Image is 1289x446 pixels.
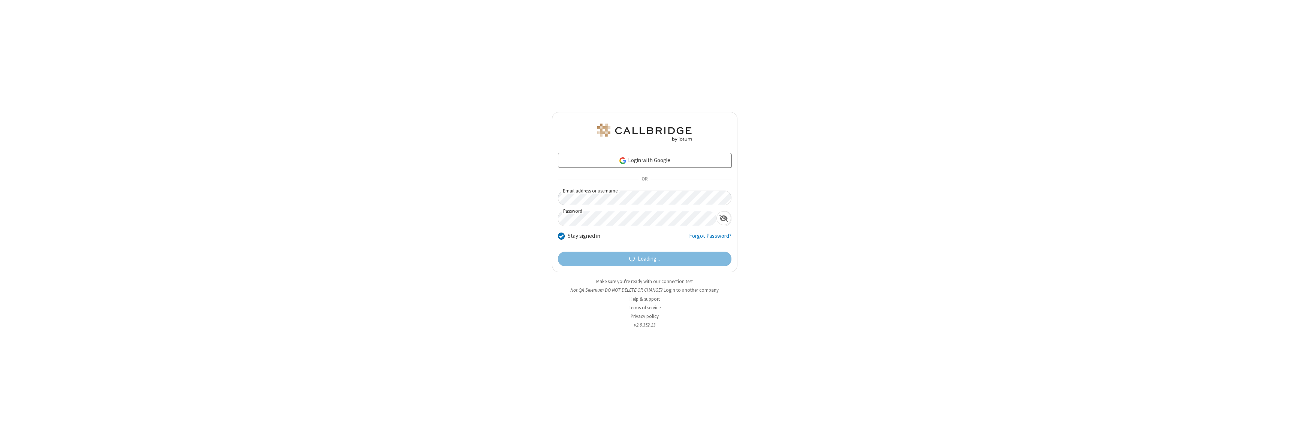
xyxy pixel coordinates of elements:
[1270,427,1283,441] iframe: Chat
[630,296,660,302] a: Help & support
[558,153,731,168] a: Login with Google
[689,232,731,246] a: Forgot Password?
[638,255,660,263] span: Loading...
[558,252,731,267] button: Loading...
[596,278,693,285] a: Make sure you're ready with our connection test
[552,321,737,328] li: v2.6.352.13
[629,304,661,311] a: Terms of service
[558,211,716,226] input: Password
[716,211,731,225] div: Show password
[552,286,737,294] li: Not QA Selenium DO NOT DELETE OR CHANGE?
[639,174,650,185] span: OR
[558,191,731,205] input: Email address or username
[596,124,693,142] img: QA Selenium DO NOT DELETE OR CHANGE
[664,286,719,294] button: Login to another company
[568,232,600,240] label: Stay signed in
[619,157,627,165] img: google-icon.png
[631,313,659,319] a: Privacy policy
